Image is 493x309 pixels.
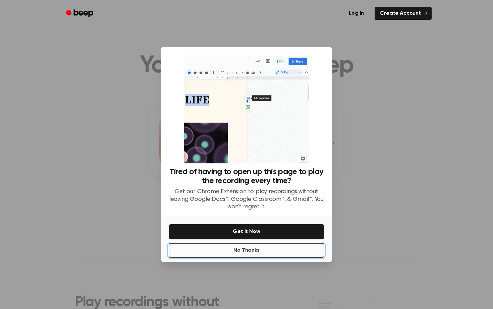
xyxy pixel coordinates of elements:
[169,188,324,211] p: Get our Chrome Extension to play recordings without leaving Google Docs™, Google Classroom™, & Gm...
[169,243,324,258] button: No Thanks
[169,167,324,185] h3: Tired of having to open up this page to play the recording every time?
[184,55,309,163] img: Beep extension in action
[342,6,371,21] a: Log in
[61,7,99,20] a: Beep
[375,7,432,20] a: Create Account
[169,224,324,239] button: Get It Now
